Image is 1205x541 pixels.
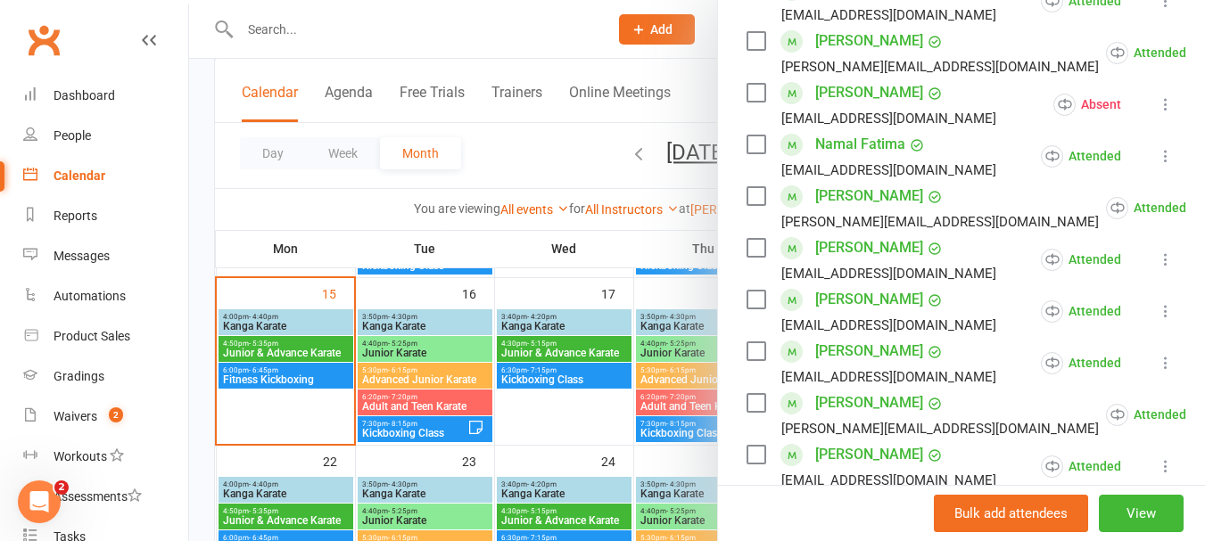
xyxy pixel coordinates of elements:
a: Messages [23,236,188,276]
button: View [1099,495,1184,532]
a: [PERSON_NAME] [815,182,923,210]
a: Assessments [23,477,188,517]
div: [EMAIL_ADDRESS][DOMAIN_NAME] [781,107,996,130]
a: [PERSON_NAME] [815,440,923,469]
a: Dashboard [23,76,188,116]
div: Attended [1041,300,1121,323]
div: [EMAIL_ADDRESS][DOMAIN_NAME] [781,4,996,27]
div: [PERSON_NAME][EMAIL_ADDRESS][DOMAIN_NAME] [781,210,1099,234]
div: Attended [1041,145,1121,168]
a: [PERSON_NAME] [815,389,923,417]
a: [PERSON_NAME] [815,337,923,365]
a: Clubworx [21,18,66,62]
div: Attended [1041,352,1121,374]
div: [PERSON_NAME][EMAIL_ADDRESS][DOMAIN_NAME] [781,417,1099,440]
div: People [54,128,91,143]
a: [PERSON_NAME] [815,234,923,262]
a: Automations [23,276,188,316]
div: [EMAIL_ADDRESS][DOMAIN_NAME] [781,262,996,285]
div: Attended [1106,197,1186,219]
div: Waivers [54,409,97,423]
a: Calendar [23,156,188,196]
div: Product Sales [54,329,130,343]
button: Bulk add attendees [934,495,1088,532]
a: Namal Fatima [815,130,905,159]
div: Assessments [54,489,142,504]
div: [EMAIL_ADDRESS][DOMAIN_NAME] [781,469,996,492]
div: Attended [1041,249,1121,271]
a: Waivers 2 [23,397,188,437]
a: Reports [23,196,188,236]
div: Dashboard [54,88,115,102]
div: Absent [1053,94,1121,116]
div: Attended [1041,455,1121,478]
div: [PERSON_NAME][EMAIL_ADDRESS][DOMAIN_NAME] [781,55,1099,78]
a: Product Sales [23,316,188,357]
a: [PERSON_NAME] [815,27,923,55]
div: Automations [54,289,126,303]
div: [EMAIL_ADDRESS][DOMAIN_NAME] [781,314,996,337]
span: 2 [109,407,123,422]
div: Attended [1106,42,1186,64]
div: Attended [1106,404,1186,426]
a: Workouts [23,437,188,477]
div: [EMAIL_ADDRESS][DOMAIN_NAME] [781,365,996,389]
iframe: Intercom live chat [18,480,61,523]
div: Calendar [54,168,105,183]
div: Workouts [54,449,107,463]
span: 2 [54,480,69,495]
a: Gradings [23,357,188,397]
a: [PERSON_NAME] [815,78,923,107]
a: [PERSON_NAME] [815,285,923,314]
div: Reports [54,209,97,223]
div: Gradings [54,369,104,383]
a: People [23,116,188,156]
div: Messages [54,249,110,263]
div: [EMAIL_ADDRESS][DOMAIN_NAME] [781,159,996,182]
